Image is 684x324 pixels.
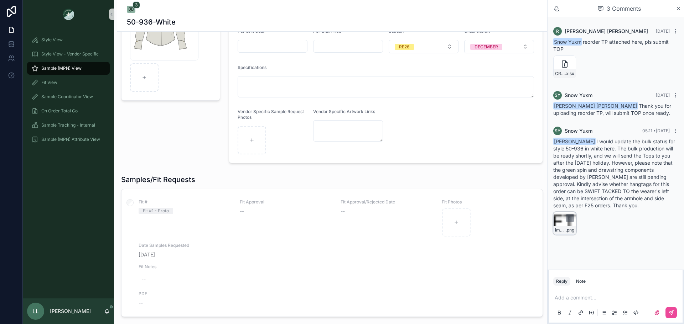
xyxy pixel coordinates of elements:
span: Style View [41,37,63,43]
span: -- [139,299,143,307]
span: [DATE] [656,92,670,98]
button: Select Button [389,40,458,53]
span: Specifications [238,65,266,70]
img: App logo [63,9,74,20]
span: Vendor Specific Sample Request Photos [238,109,304,120]
span: .xlsx [565,71,574,76]
a: On Order Total Co [27,105,110,117]
span: Sample (MPN) View [41,65,82,71]
span: [DATE] [139,251,231,258]
div: Note [576,278,586,284]
span: [DATE] [656,28,670,34]
span: 05:11 • [DATE] [642,128,670,133]
h1: Samples/Fit Requests [121,175,195,185]
button: Note [573,277,589,286]
span: Fit View [41,80,57,85]
button: Select Button [464,40,534,53]
div: Fit #1 - Proto [143,208,169,214]
span: Fit # [139,199,231,205]
span: [PERSON_NAME] [PERSON_NAME] [553,102,638,110]
span: reorder TP attached here, pls submit TOP [553,39,669,52]
a: Sample Coordinator View [27,90,110,103]
span: Vendor Specific Artwork Links [313,109,375,114]
span: SY [555,92,560,98]
a: Sample (MPN) Attribute View [27,133,110,146]
a: Style View - Vendor Specific [27,48,110,60]
h1: 50-936-White [127,17,176,27]
p: [PERSON_NAME] [50,308,91,315]
span: Sample (MPN) Attribute View [41,137,100,142]
span: [PERSON_NAME] [553,138,596,145]
span: 3 Comments [607,4,641,13]
span: Fit Photos [442,199,534,205]
a: Fit View [27,76,110,89]
span: -- [341,208,345,215]
div: -- [141,275,146,282]
button: Reply [553,277,570,286]
span: Snow Yuxm [565,92,592,99]
a: Sample Tracking - Internal [27,119,110,132]
span: Sample Coordinator View [41,94,93,100]
span: Fit Approval/Rejected Date [341,199,433,205]
span: On Order Total Co [41,108,78,114]
a: Style View [27,33,110,46]
span: image [555,227,566,233]
span: Style View - Vendor Specific [41,51,99,57]
span: Fit Approval [240,199,332,205]
div: RE26 [399,44,410,50]
span: Snow Yuxm [565,127,592,134]
span: Fit Notes [139,264,534,270]
span: 3 [133,1,140,9]
span: Thank you for uploading reorder TP, will submit TOP once ready. [553,103,671,116]
span: Date Samples Requested [139,243,231,248]
span: CRW#50-936_Bassette-shirt_RESORT-REORDER_[DATE] [555,71,565,76]
span: [PERSON_NAME] [PERSON_NAME] [565,28,648,35]
span: SY [555,128,560,134]
span: Snow Yuxm [553,38,582,46]
div: scrollable content [23,28,114,155]
span: -- [240,208,244,215]
span: R [556,28,559,34]
div: DECEMBER [475,44,498,50]
button: 3 [127,6,135,14]
span: I would update the bulk status for style 50-936 in white here. The bulk production will be ready ... [553,138,675,208]
span: Sample Tracking - Internal [41,122,95,128]
a: Sample (MPN) View [27,62,110,75]
a: Fit #Fit #1 - ProtoFit Approval--Fit Approval/Rejected Date--Fit PhotosDate Samples Requested[DAT... [121,189,543,317]
span: .png [566,227,574,233]
span: PDF [139,291,231,297]
span: LL [32,307,39,315]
